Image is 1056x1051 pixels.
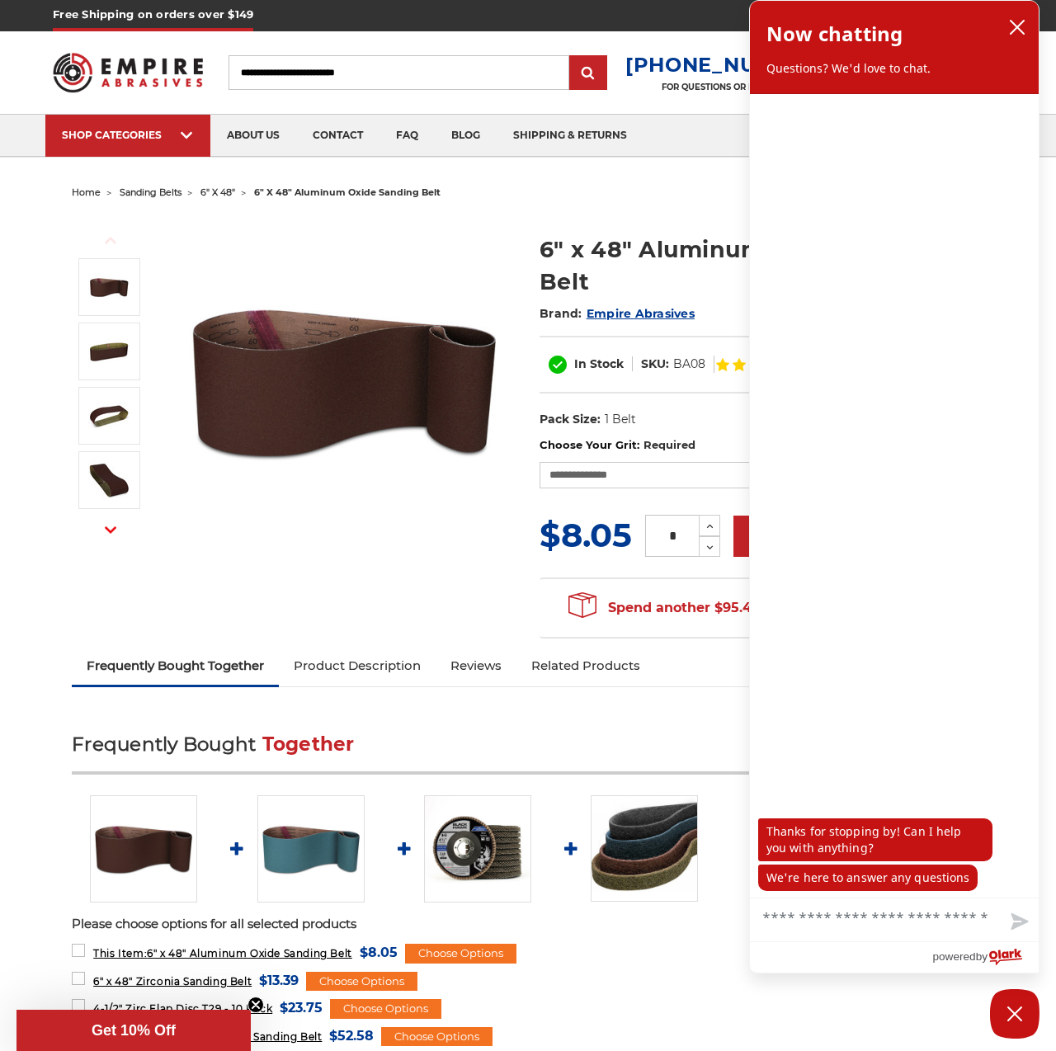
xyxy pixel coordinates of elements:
div: chat [750,94,1039,898]
dt: Pack Size: [540,411,601,428]
div: SHOP CATEGORIES [62,129,194,141]
a: contact [296,115,379,157]
img: 6" x 48" AOX Sanding Belt [88,331,130,372]
p: Please choose options for all selected products [72,915,984,934]
span: Together [262,733,355,756]
img: 6" x 48" Aluminum Oxide Sanding Belt [179,216,509,546]
h1: 6" x 48" Aluminum Oxide Sanding Belt [540,233,984,298]
span: Brand: [540,306,582,321]
button: close chatbox [1004,15,1030,40]
img: 6" x 48" Sanding Belt - Aluminum Oxide [88,395,130,436]
label: Choose Your Grit: [540,437,984,454]
p: Questions? We'd love to chat. [766,60,1022,77]
small: Required [643,438,695,451]
a: about us [210,115,296,157]
span: 6" x 48" aluminum oxide sanding belt [254,186,441,198]
img: Empire Abrasives [53,43,203,101]
dd: BA08 [673,356,705,373]
button: Next [91,512,130,548]
button: Close teaser [247,997,264,1013]
button: Close Chatbox [990,989,1039,1039]
a: [PHONE_NUMBER] [625,53,828,77]
a: 6" x 48" [200,186,235,198]
span: $13.39 [259,969,299,992]
strong: This Item: [93,947,147,959]
div: Choose Options [381,1027,493,1047]
img: 6" x 48" Aluminum Oxide Sanding Belt [90,795,197,903]
span: 6" x 48" Aluminum Oxide Sanding Belt [93,947,352,959]
a: blog [435,115,497,157]
span: In Stock [574,356,624,371]
div: Choose Options [306,972,417,992]
a: shipping & returns [497,115,643,157]
p: We're here to answer any questions [758,865,978,891]
div: Choose Options [405,944,516,964]
a: Frequently Bought Together [72,648,279,684]
dd: 1 Belt [605,411,636,428]
img: 6" x 48" Sanding Belt - AOX [88,460,130,501]
span: 6" x 48" Zirconia Sanding Belt [93,975,252,987]
div: Get 10% OffClose teaser [16,1010,251,1051]
p: Thanks for stopping by! Can I help you with anything? [758,818,992,861]
span: 4-1/2" Zirc Flap Disc T29 - 10 Pack [93,1002,272,1015]
div: Choose Options [330,999,441,1019]
span: by [976,946,988,967]
dt: SKU: [641,356,669,373]
a: Related Products [516,648,655,684]
a: Empire Abrasives [587,306,695,321]
a: Powered by Olark [932,942,1039,973]
span: $52.58 [329,1025,374,1047]
button: Send message [997,903,1039,941]
button: Previous [91,223,130,258]
p: FOR QUESTIONS OR INQUIRIES [625,82,828,92]
span: Frequently Bought [72,733,256,756]
span: Get 10% Off [92,1022,176,1039]
a: faq [379,115,435,157]
span: powered [932,946,975,967]
img: 6" x 48" Aluminum Oxide Sanding Belt [88,266,130,308]
span: $8.05 [540,515,632,555]
h2: Now chatting [766,17,903,50]
span: Spend another $95.44 to qualify for free shipping! [568,600,955,615]
span: $23.75 [280,997,323,1019]
input: Submit [572,57,605,90]
a: sanding belts [120,186,181,198]
span: $8.05 [360,941,398,964]
a: home [72,186,101,198]
a: Product Description [279,648,436,684]
a: Reviews [436,648,516,684]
